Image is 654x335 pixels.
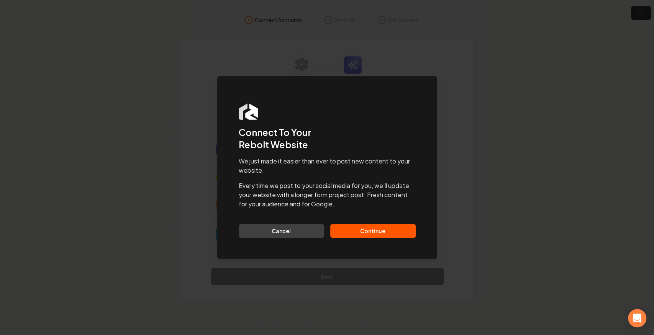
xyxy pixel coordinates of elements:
[239,157,416,175] p: We just made it easier than ever to post new content to your website.
[239,103,258,120] img: Rebolt Logo
[330,224,416,238] button: Continue
[239,224,324,238] button: Cancel
[239,126,416,150] h2: Connect To Your Rebolt Website
[239,181,416,209] p: Every time we post to your social media for you, we'll update your website with a longer form pro...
